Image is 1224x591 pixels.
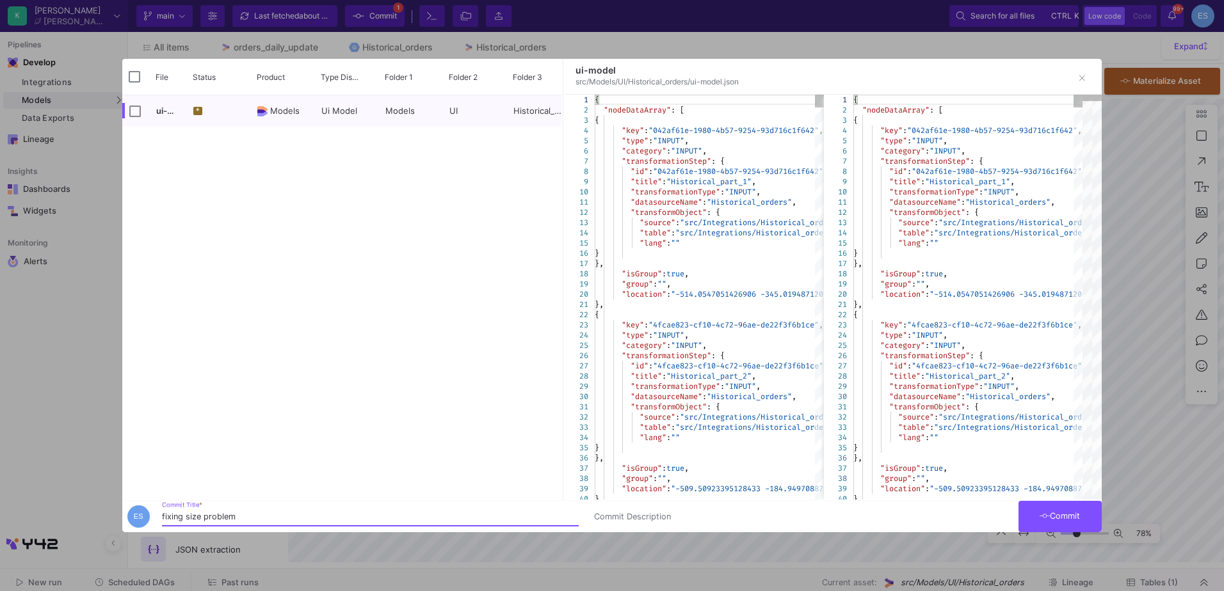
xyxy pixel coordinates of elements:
[925,269,943,279] span: true
[934,217,938,228] span: :
[880,146,925,156] span: "category"
[898,412,934,422] span: "source"
[824,320,847,330] div: 23
[965,402,979,412] span: : {
[565,238,588,248] div: 15
[595,115,599,125] span: {
[880,156,970,166] span: "transformationStep"
[824,391,847,402] div: 30
[889,177,921,187] span: "title"
[824,330,847,340] div: 24
[1015,187,1019,197] span: ,
[565,361,588,371] div: 27
[257,72,285,82] span: Product
[565,248,588,258] div: 16
[853,299,862,310] span: },
[898,228,930,238] span: "table"
[622,351,711,361] span: "transformationStep"
[675,217,680,228] span: :
[824,371,847,381] div: 28
[565,371,588,381] div: 28
[707,197,792,207] span: "Historical_orders"
[622,289,666,299] span: "location"
[880,463,921,473] span: "isGroup"
[930,228,934,238] span: :
[889,207,965,217] span: "transformObject"
[898,432,925,443] span: "lang"
[671,340,702,351] span: "INPUT"
[640,422,671,432] span: "table"
[595,258,604,269] span: },
[565,95,588,105] div: 1
[644,320,648,330] span: :
[666,289,671,299] span: :
[880,279,912,289] span: "group"
[880,320,903,330] span: "key"
[853,115,858,125] span: {
[824,136,847,146] div: 5
[666,340,671,351] span: :
[702,146,707,156] span: ,
[442,95,506,126] div: UI
[631,187,720,197] span: "transformationType"
[506,95,570,126] div: Historical_orders
[824,289,847,299] div: 20
[979,381,983,391] span: :
[631,197,702,207] span: "datasourceName"
[640,217,675,228] span: "source"
[824,177,847,187] div: 9
[880,330,907,340] span: "type"
[565,381,588,391] div: 29
[565,299,588,310] div: 21
[565,443,588,453] div: 35
[565,289,588,299] div: 20
[595,310,599,320] span: {
[925,289,930,299] span: :
[653,279,657,289] span: :
[720,187,725,197] span: :
[631,402,707,412] span: "transformObject"
[921,371,925,381] span: :
[193,72,216,82] span: Status
[824,115,847,125] div: 3
[684,136,689,146] span: ,
[824,299,847,310] div: 21
[880,289,925,299] span: "location"
[378,95,442,126] div: Models
[622,279,653,289] span: "group"
[792,391,796,402] span: ,
[565,105,588,115] div: 2
[970,351,983,361] span: : {
[824,248,847,258] div: 16
[702,391,707,402] span: :
[595,248,599,258] span: }
[862,105,930,115] span: "nodeDataArray"
[675,228,899,238] span: "src/Integrations/Historical_orders/Historical_par
[671,228,675,238] span: :
[666,238,671,248] span: :
[122,95,570,126] div: Press SPACE to select this row.
[824,422,847,432] div: 33
[824,105,847,115] div: 2
[898,422,930,432] span: "table"
[934,228,1158,238] span: "src/Integrations/Historical_orders/Historical_par
[912,136,943,146] span: "INPUT"
[595,453,604,463] span: },
[824,453,847,463] div: 36
[565,166,588,177] div: 8
[907,136,912,146] span: :
[622,156,711,166] span: "transformationStep"
[631,177,662,187] span: "title"
[565,217,588,228] div: 13
[824,310,847,320] div: 22
[889,187,979,197] span: "transformationType"
[565,453,588,463] div: 36
[943,269,947,279] span: ,
[720,381,725,391] span: :
[604,105,671,115] span: "nodeDataArray"
[938,412,1100,422] span: "src/Integrations/Historical_orders"
[943,330,947,340] span: ,
[925,371,1010,381] span: "Historical_part_2"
